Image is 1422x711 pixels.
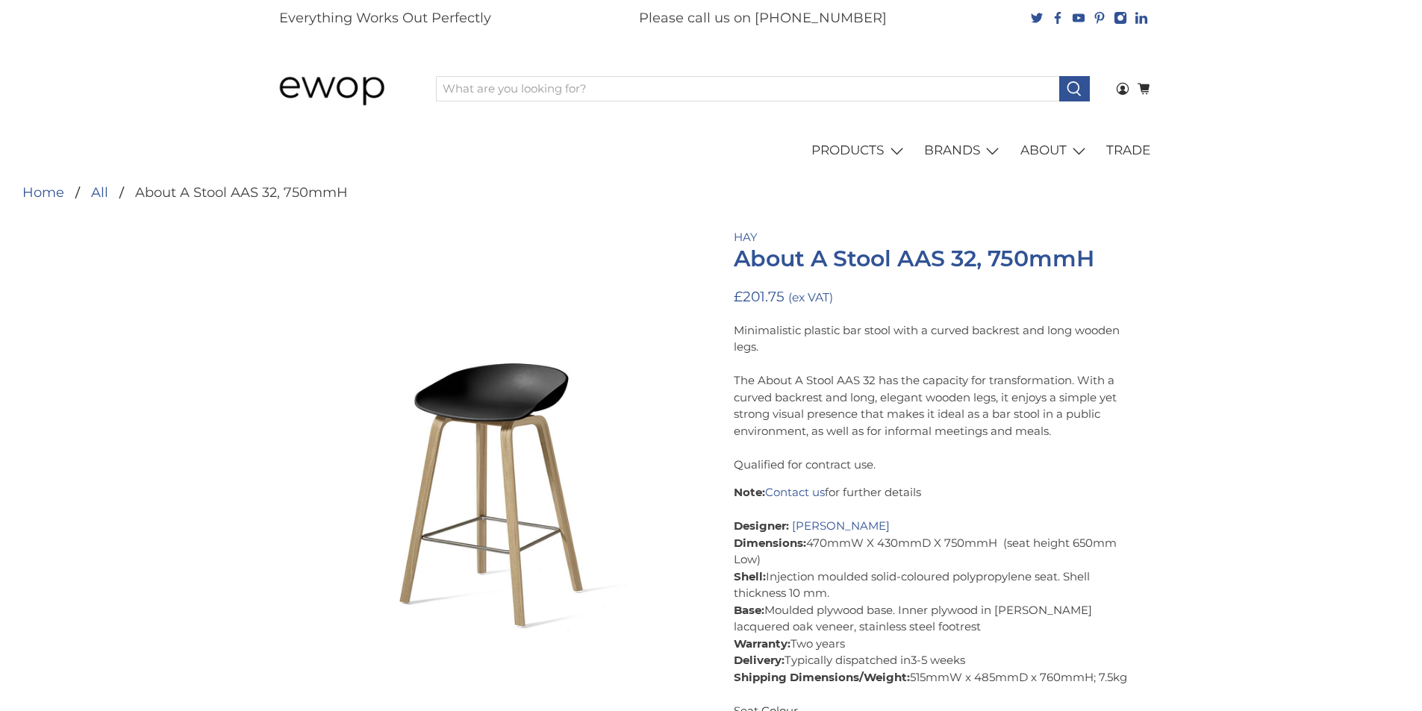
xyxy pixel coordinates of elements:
[734,485,765,499] strong: Note:
[734,322,1137,474] p: Minimalistic plastic bar stool with a curved backrest and long wooden legs. The About A Stool AAS...
[734,670,910,684] strong: Shipping Dimensions/Weight:
[765,485,825,499] a: Contact us
[734,569,766,583] strong: Shell:
[436,76,1060,101] input: What are you looking for?
[916,130,1012,172] a: BRANDS
[792,519,890,533] a: [PERSON_NAME]
[734,636,790,651] strong: Warranty:
[22,186,64,199] a: Home
[91,186,108,199] a: All
[108,186,348,199] li: About A Stool AAS 32, 750mmH
[279,8,491,28] p: Everything Works Out Perfectly
[803,130,916,172] a: PRODUCTS
[286,229,689,632] a: HAY About A Stool AAS32 750mm Black with Matt Lacquered Oak Base
[734,653,785,667] strong: Delivery:
[734,230,758,244] a: HAY
[1098,130,1159,172] a: TRADE
[639,8,887,28] p: Please call us on [PHONE_NUMBER]
[22,186,348,199] nav: breadcrumbs
[734,536,806,550] strong: Dimensions:
[263,130,1159,172] nav: main navigation
[734,484,1137,686] p: for further details 470mmW X 430mmD X 750mmH (seat height 650mm Low) Injection moulded solid-colo...
[734,246,1137,272] h1: About A Stool AAS 32, 750mmH
[788,290,833,304] small: (ex VAT)
[734,288,785,305] span: £201.75
[734,519,789,533] strong: Designer:
[785,653,911,667] span: Typically dispatched in
[1011,130,1098,172] a: ABOUT
[734,603,764,617] strong: Base:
